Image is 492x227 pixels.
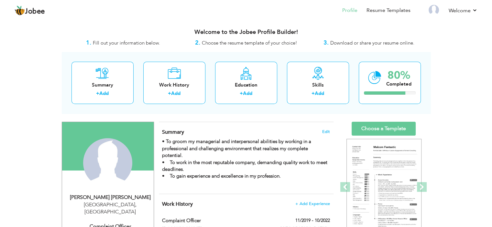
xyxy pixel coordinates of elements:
[322,129,330,134] span: Edit
[162,129,330,135] h4: Adding a summary is a quick and easy way to highlight your experience and interests.
[148,82,200,88] div: Work History
[295,201,330,206] span: + Add Experience
[25,8,45,15] span: Jobee
[330,40,414,46] span: Download or share your resume online.
[449,7,477,15] a: Welcome
[323,39,329,47] strong: 3.
[168,90,171,97] label: +
[202,40,297,46] span: Choose the resume template of your choice!
[67,194,154,201] div: [PERSON_NAME] [PERSON_NAME]
[162,201,193,208] span: Work History
[243,90,252,97] a: Add
[162,138,327,179] strong: • To groom my managerial and interpersonal abilities by working in a professional and challenging...
[15,5,45,16] a: Jobee
[292,82,344,88] div: Skills
[162,201,330,207] h4: This helps to show the companies you have worked for.
[342,7,357,14] a: Profile
[171,90,180,97] a: Add
[77,82,128,88] div: Summary
[135,201,137,208] span: ,
[96,90,99,97] label: +
[240,90,243,97] label: +
[315,90,324,97] a: Add
[93,40,160,46] span: Fill out your information below.
[162,217,271,224] label: Complaint Officer
[429,5,439,15] img: Profile Img
[220,82,272,88] div: Education
[162,129,184,136] span: Summary
[83,138,132,187] img: Noman Naseeb Khan
[67,201,154,216] div: [GEOGRAPHIC_DATA] [GEOGRAPHIC_DATA]
[195,39,200,47] strong: 2.
[312,90,315,97] label: +
[99,90,109,97] a: Add
[62,29,431,36] h3: Welcome to the Jobee Profile Builder!
[295,217,330,224] label: 11/2019 - 10/2022
[386,81,411,88] div: Completed
[352,122,416,136] a: Choose a Template
[386,70,411,81] div: 80%
[86,39,91,47] strong: 1.
[15,5,25,16] img: jobee.io
[366,7,410,14] a: Resume Templates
